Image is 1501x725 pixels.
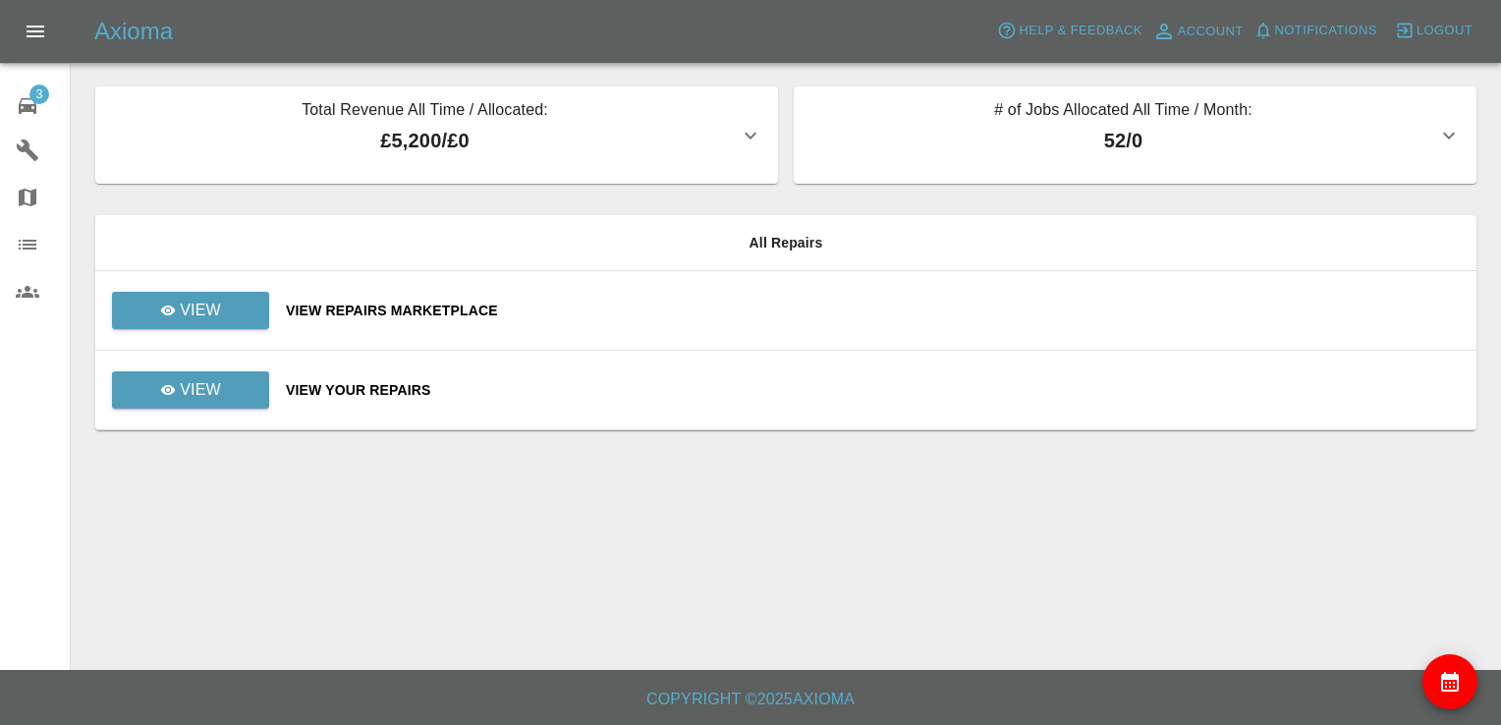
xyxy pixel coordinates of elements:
[1422,654,1477,709] button: availability
[12,8,59,55] button: Open drawer
[809,98,1437,126] p: # of Jobs Allocated All Time / Month:
[1249,16,1382,46] button: Notifications
[111,126,739,155] p: £5,200 / £0
[111,381,270,397] a: View
[112,292,269,329] a: View
[111,302,270,317] a: View
[992,16,1146,46] button: Help & Feedback
[286,380,1461,400] a: View Your Repairs
[111,98,739,126] p: Total Revenue All Time / Allocated:
[809,126,1437,155] p: 52 / 0
[1275,20,1377,42] span: Notifications
[1178,21,1244,43] span: Account
[95,86,778,184] button: Total Revenue All Time / Allocated:£5,200/£0
[16,686,1485,713] h6: Copyright © 2025 Axioma
[1019,20,1141,42] span: Help & Feedback
[180,378,221,402] p: View
[29,84,49,104] span: 3
[286,301,1461,320] a: View Repairs Marketplace
[112,371,269,409] a: View
[180,299,221,322] p: View
[1417,20,1473,42] span: Logout
[94,16,173,47] h5: Axioma
[1390,16,1477,46] button: Logout
[1147,16,1249,47] a: Account
[794,86,1476,184] button: # of Jobs Allocated All Time / Month:52/0
[95,215,1476,271] th: All Repairs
